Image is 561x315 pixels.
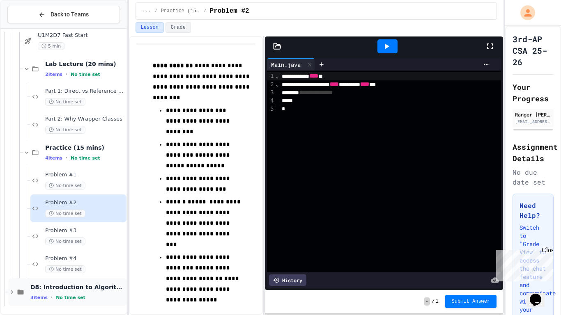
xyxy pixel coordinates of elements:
div: 4 [267,97,275,105]
span: Fold line [275,73,279,79]
div: 5 [267,105,275,113]
span: Practice (15 mins) [45,144,125,151]
span: No time set [45,265,85,273]
div: Main.java [267,58,315,71]
button: Back to Teams [7,6,120,23]
h3: Need Help? [520,201,547,220]
span: ... [143,8,152,14]
div: Main.java [267,60,305,69]
h1: 3rd-AP CSA 25-26 [513,33,554,68]
span: • [66,155,67,161]
span: No time set [45,182,85,189]
div: My Account [512,3,537,22]
span: Practice (15 mins) [161,8,200,14]
button: Submit Answer [445,295,497,308]
span: D8: Introduction to Algorithms [30,283,125,291]
span: Lab Lecture (20 mins) [45,60,125,68]
span: Fold line [275,81,279,87]
span: No time set [71,72,100,77]
span: Problem #4 [45,255,125,262]
h2: Assignment Details [513,141,554,164]
div: Ranger [PERSON_NAME] [515,111,551,118]
span: 5 min [38,42,64,50]
div: 3 [267,89,275,97]
span: U1M2D7 Fast Start [38,32,125,39]
span: / [203,8,206,14]
span: No time set [45,126,85,134]
span: Problem #2 [45,199,125,206]
div: 1 [267,72,275,80]
span: No time set [45,210,85,217]
div: [EMAIL_ADDRESS][PERSON_NAME][DOMAIN_NAME] [515,119,551,125]
iframe: chat widget [493,247,553,281]
iframe: chat widget [527,282,553,307]
span: 1 [435,298,438,305]
span: Submit Answer [452,298,490,305]
span: 4 items [45,155,62,161]
div: No due date set [513,167,554,187]
span: - [424,297,430,306]
span: Problem #3 [45,227,125,234]
span: No time set [45,237,85,245]
div: Chat with us now!Close [3,3,57,52]
span: 2 items [45,72,62,77]
span: Part 1: Direct vs Reference Storage [45,88,125,95]
span: Problem #1 [45,171,125,178]
span: No time set [71,155,100,161]
span: Back to Teams [51,10,89,19]
span: Part 2: Why Wrapper Classes [45,116,125,123]
button: Grade [166,22,191,33]
span: No time set [56,295,85,300]
span: 3 items [30,295,48,300]
div: 2 [267,80,275,89]
div: History [269,274,306,286]
span: Problem #2 [210,6,249,16]
span: / [432,298,435,305]
button: Lesson [136,22,164,33]
h2: Your Progress [513,81,554,104]
span: / [154,8,157,14]
span: No time set [45,98,85,106]
span: • [66,71,67,78]
span: • [51,294,53,301]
